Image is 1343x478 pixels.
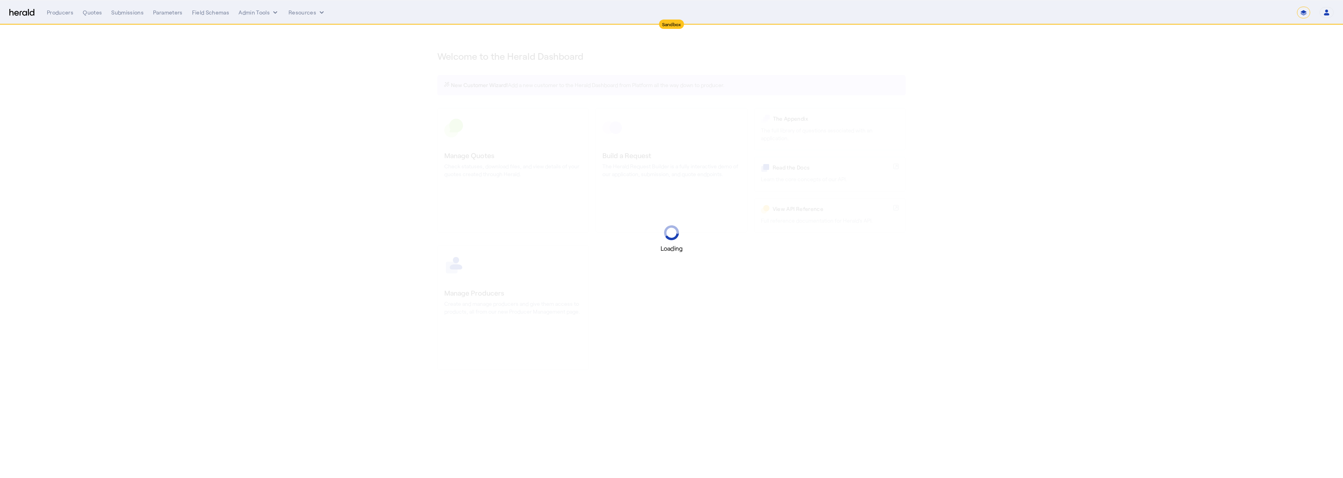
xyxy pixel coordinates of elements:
div: Parameters [153,9,183,16]
div: Producers [47,9,73,16]
div: Sandbox [659,20,684,29]
button: Resources dropdown menu [289,9,326,16]
button: internal dropdown menu [239,9,279,16]
div: Quotes [83,9,102,16]
img: Herald Logo [9,9,34,16]
div: Submissions [111,9,144,16]
div: Field Schemas [192,9,230,16]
